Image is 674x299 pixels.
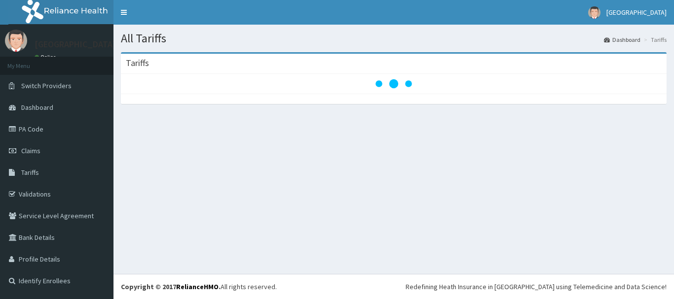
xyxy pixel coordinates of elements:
[21,146,40,155] span: Claims
[5,30,27,52] img: User Image
[121,282,221,291] strong: Copyright © 2017 .
[21,81,72,90] span: Switch Providers
[121,32,667,45] h1: All Tariffs
[604,35,640,44] a: Dashboard
[113,274,674,299] footer: All rights reserved.
[641,35,667,44] li: Tariffs
[176,282,219,291] a: RelianceHMO
[606,8,667,17] span: [GEOGRAPHIC_DATA]
[374,64,413,103] svg: audio-loading
[35,40,116,49] p: [GEOGRAPHIC_DATA]
[21,103,53,112] span: Dashboard
[21,168,39,177] span: Tariffs
[126,59,149,67] h3: Tariffs
[35,54,58,61] a: Online
[588,6,600,19] img: User Image
[406,282,667,292] div: Redefining Heath Insurance in [GEOGRAPHIC_DATA] using Telemedicine and Data Science!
